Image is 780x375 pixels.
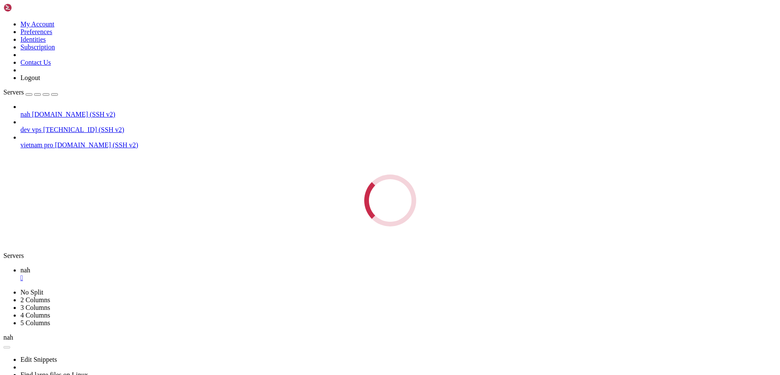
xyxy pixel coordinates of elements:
[3,16,6,23] div: (0, 2)
[20,74,40,81] a: Logout
[20,111,30,118] span: nah
[55,141,138,149] span: [DOMAIN_NAME] (SSH v2)
[20,134,777,149] li: vietnam pro [DOMAIN_NAME] (SSH v2)
[3,3,52,12] img: Shellngn
[20,36,46,43] a: Identities
[20,274,777,282] a: 
[43,126,124,133] span: [TECHNICAL_ID] (SSH v2)
[20,266,777,282] a: nah
[20,28,52,35] a: Preferences
[20,20,55,28] a: My Account
[20,118,777,134] li: dev vps [TECHNICAL_ID] (SSH v2)
[3,89,58,96] a: Servers
[20,111,777,118] a: nah [DOMAIN_NAME] (SSH v2)
[20,59,51,66] a: Contact Us
[20,312,50,319] a: 4 Columns
[32,111,115,118] span: [DOMAIN_NAME] (SSH v2)
[20,141,53,149] span: vietnam pro
[3,3,668,10] x-row: ERROR: Unable to open connection:
[20,289,43,296] a: No Split
[3,10,668,16] x-row: Name has no usable address
[20,43,55,51] a: Subscription
[20,266,30,274] span: nah
[20,319,50,326] a: 5 Columns
[3,252,777,260] div: Servers
[3,334,13,341] span: nah
[20,103,777,118] li: nah [DOMAIN_NAME] (SSH v2)
[20,126,777,134] a: dev vps [TECHNICAL_ID] (SSH v2)
[20,356,57,363] a: Edit Snippets
[20,126,41,133] span: dev vps
[20,304,50,311] a: 3 Columns
[20,141,777,149] a: vietnam pro [DOMAIN_NAME] (SSH v2)
[20,296,50,303] a: 2 Columns
[3,89,24,96] span: Servers
[362,172,418,229] div: Loading...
